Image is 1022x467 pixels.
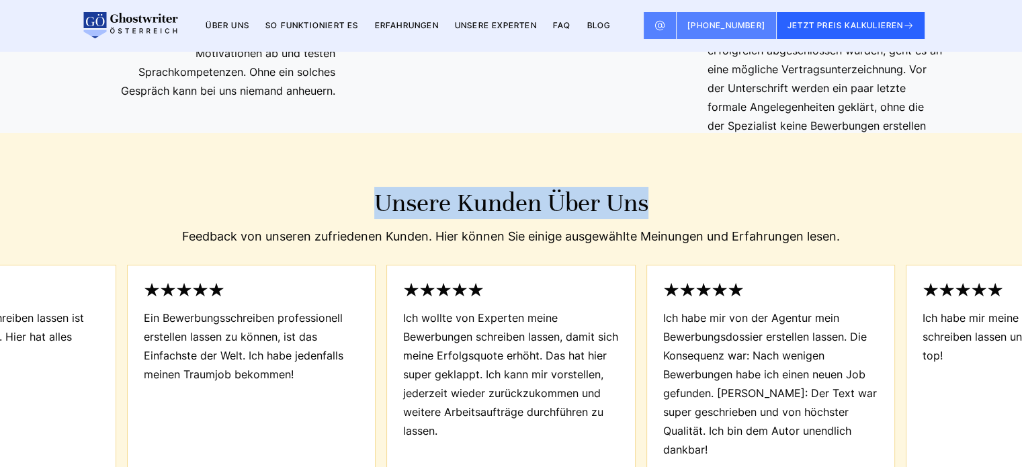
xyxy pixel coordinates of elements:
a: [PHONE_NUMBER] [677,12,777,39]
h2: Unsere Kunden über uns [92,187,931,219]
button: JETZT PREIS KALKULIEREN [777,12,925,39]
a: Über uns [206,20,249,30]
div: Feedback von unseren zufriedenen Kunden. Hier können Sie einige ausgewählte Meinungen und Erfahru... [92,226,931,247]
a: BLOG [587,20,610,30]
a: FAQ [553,20,571,30]
a: Unsere Experten [455,20,537,30]
span: Erst nachdem diese drei Testphasen erfolgreich abgeschlossen wurden, geht es an eine mögliche Ver... [708,22,943,154]
img: Email [654,20,665,31]
a: Erfahrungen [375,20,439,30]
img: logo wirschreiben [81,12,178,39]
span: [PHONE_NUMBER] [687,20,765,30]
a: So funktioniert es [265,20,359,30]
